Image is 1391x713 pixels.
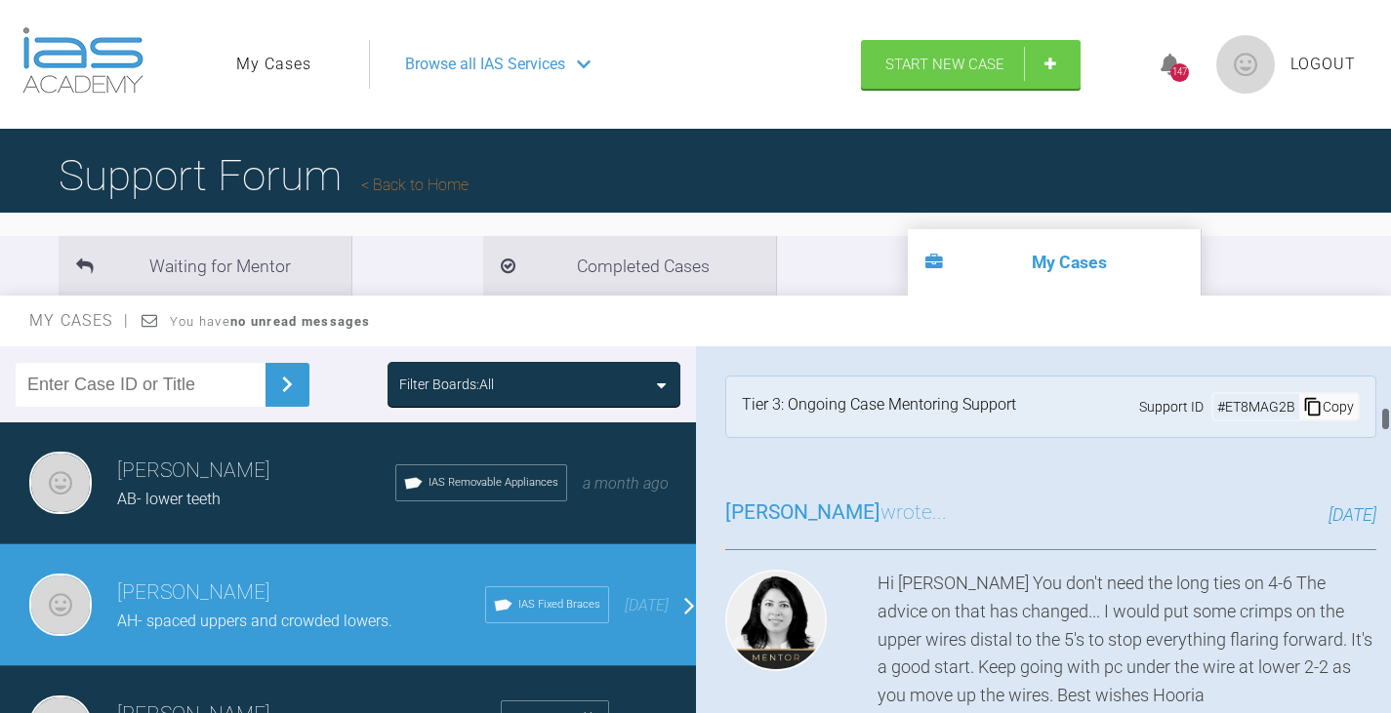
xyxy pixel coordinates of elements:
input: Enter Case ID or Title [16,363,266,407]
span: AH- spaced uppers and crowded lowers. [117,612,392,630]
span: You have [170,314,370,329]
span: Support ID [1139,396,1204,417]
h3: wrote... [725,496,947,530]
span: Start New Case [885,56,1004,73]
img: logo-light.3e3ef733.png [22,27,143,94]
div: Hi [PERSON_NAME] You don't need the long ties on 4-6 The advice on that has changed... I would pu... [878,570,1377,710]
a: Logout [1290,52,1356,77]
span: [DATE] [1329,504,1376,525]
span: Browse all IAS Services [405,52,565,77]
a: My Cases [236,52,311,77]
img: profile.png [1216,35,1275,94]
h1: Support Forum [59,141,469,210]
div: Tier 3: Ongoing Case Mentoring Support [742,392,1016,421]
div: Copy [1299,394,1358,419]
span: AB- lower teeth [117,490,221,508]
h3: [PERSON_NAME] [117,576,485,610]
span: [DATE] [625,596,669,614]
span: My Cases [29,311,130,330]
div: Filter Boards: All [399,374,494,395]
div: # ET8MAG2B [1213,396,1299,417]
li: Completed Cases [483,236,776,296]
span: [PERSON_NAME] [725,500,880,524]
span: IAS Removable Appliances [429,474,558,492]
img: Jeffrey Bowman [29,574,92,636]
a: Back to Home [361,176,469,194]
h3: [PERSON_NAME] [117,455,395,488]
li: Waiting for Mentor [59,236,351,296]
img: chevronRight.28bd32b0.svg [271,369,303,400]
img: Jeffrey Bowman [29,452,92,514]
span: IAS Fixed Braces [518,596,600,614]
li: My Cases [908,229,1201,296]
strong: no unread messages [230,314,370,329]
span: a month ago [583,474,669,493]
div: 147 [1170,63,1189,82]
a: Start New Case [861,40,1081,89]
img: Hooria Olsen [725,570,827,671]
